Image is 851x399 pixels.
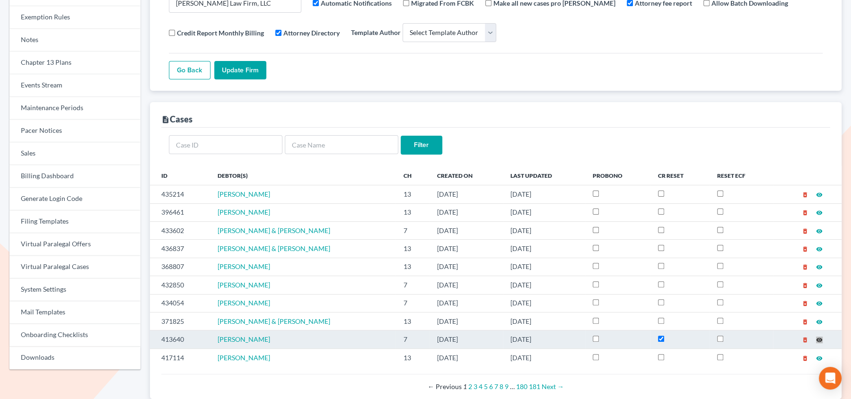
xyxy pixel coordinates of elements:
[9,278,140,301] a: System Settings
[395,258,429,276] td: 13
[9,301,140,324] a: Mail Templates
[503,312,585,330] td: [DATE]
[802,317,808,325] a: delete_forever
[503,294,585,312] td: [DATE]
[484,382,488,390] a: Page 5
[816,246,823,252] i: visibility
[463,382,467,390] em: Page 1
[516,382,527,390] a: Page 180
[9,120,140,142] a: Pacer Notices
[218,190,270,198] a: [PERSON_NAME]
[9,52,140,74] a: Chapter 13 Plans
[218,281,270,289] span: [PERSON_NAME]
[430,166,503,185] th: Created On
[542,382,564,390] a: Next page
[161,113,193,125] div: Cases
[395,330,429,348] td: 7
[816,191,823,198] i: visibility
[816,282,823,289] i: visibility
[218,354,270,362] span: [PERSON_NAME]
[218,317,330,325] a: [PERSON_NAME] & [PERSON_NAME]
[802,282,808,289] i: delete_forever
[150,294,211,312] td: 434054
[395,276,429,294] td: 7
[150,221,211,239] td: 433602
[816,319,823,325] i: visibility
[218,262,270,270] span: [PERSON_NAME]
[428,382,462,390] span: Previous page
[395,185,429,203] td: 13
[9,165,140,188] a: Billing Dashboard
[802,355,808,362] i: delete_forever
[816,317,823,325] a: visibility
[150,330,211,348] td: 413640
[816,209,823,216] i: visibility
[430,203,503,221] td: [DATE]
[395,294,429,312] td: 7
[430,330,503,348] td: [DATE]
[802,354,808,362] a: delete_forever
[218,226,330,234] a: [PERSON_NAME] & [PERSON_NAME]
[503,258,585,276] td: [DATE]
[401,136,442,155] input: Filter
[468,382,472,390] a: Page 2
[802,319,808,325] i: delete_forever
[816,281,823,289] a: visibility
[500,382,503,390] a: Page 8
[816,354,823,362] a: visibility
[150,166,211,185] th: ID
[285,135,398,154] input: Case Name
[351,27,401,37] label: Template Author
[218,208,270,216] a: [PERSON_NAME]
[816,262,823,270] a: visibility
[9,188,140,210] a: Generate Login Code
[161,115,170,124] i: description
[503,203,585,221] td: [DATE]
[177,28,264,38] label: Credit Report Monthly Billing
[150,240,211,258] td: 436837
[218,299,270,307] span: [PERSON_NAME]
[802,299,808,307] a: delete_forever
[816,355,823,362] i: visibility
[802,281,808,289] a: delete_forever
[150,185,211,203] td: 435214
[150,258,211,276] td: 368807
[816,299,823,307] a: visibility
[816,335,823,343] a: visibility
[503,240,585,258] td: [DATE]
[816,226,823,234] a: visibility
[816,244,823,252] a: visibility
[529,382,540,390] a: Page 181
[430,312,503,330] td: [DATE]
[395,240,429,258] td: 13
[395,166,429,185] th: Ch
[9,29,140,52] a: Notes
[802,264,808,270] i: delete_forever
[585,166,650,185] th: ProBono
[802,209,808,216] i: delete_forever
[169,382,823,391] div: Pagination
[503,185,585,203] td: [DATE]
[218,244,330,252] a: [PERSON_NAME] & [PERSON_NAME]
[802,262,808,270] a: delete_forever
[479,382,483,390] a: Page 4
[503,276,585,294] td: [DATE]
[816,264,823,270] i: visibility
[503,221,585,239] td: [DATE]
[816,190,823,198] a: visibility
[650,166,710,185] th: CR Reset
[503,166,585,185] th: Last Updated
[9,347,140,369] a: Downloads
[802,300,808,307] i: delete_forever
[9,74,140,97] a: Events Stream
[802,191,808,198] i: delete_forever
[395,312,429,330] td: 13
[494,382,498,390] a: Page 7
[9,233,140,256] a: Virtual Paralegal Offers
[474,382,477,390] a: Page 3
[283,28,340,38] label: Attorney Directory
